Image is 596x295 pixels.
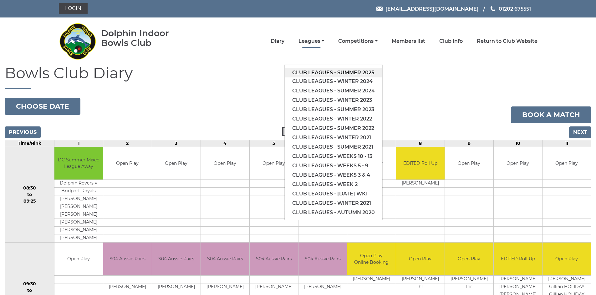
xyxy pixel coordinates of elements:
a: Login [59,3,88,14]
a: Club leagues - Summer 2025 [285,68,382,77]
a: Club leagues - Week 2 [285,180,382,189]
td: Open Play [543,147,591,180]
a: Email [EMAIL_ADDRESS][DOMAIN_NAME] [376,5,479,13]
td: Bridport Royals [54,188,103,195]
td: Open Play [494,147,542,180]
a: Club leagues - Weeks 5 - 9 [285,161,382,170]
td: 1hr [396,283,445,291]
td: Open Play [445,147,493,180]
td: Time/Rink [5,140,54,147]
a: Club leagues - Summer 2023 [285,105,382,114]
a: Club leagues - Autumn 2020 [285,208,382,217]
a: Club leagues - Summer 2021 [285,142,382,152]
td: Gillian HOLIDAY [543,283,591,291]
a: Club leagues - Winter 2022 [285,114,382,124]
td: 3 [152,140,201,147]
td: S04 Aussie Pairs [201,243,249,275]
td: [PERSON_NAME] [445,275,493,283]
input: Next [569,126,591,138]
a: Competitions [338,38,377,45]
a: Club leagues - Winter 2023 [285,96,382,105]
a: Return to Club Website [477,38,537,45]
td: 4 [201,140,249,147]
td: 9 [445,140,493,147]
td: Open Play [103,147,152,180]
td: 5 [249,140,298,147]
td: 1hr [445,283,493,291]
td: [PERSON_NAME] [543,275,591,283]
td: 10 [493,140,542,147]
input: Previous [5,126,41,138]
a: Book a match [511,106,591,123]
td: [PERSON_NAME] [494,275,542,283]
img: Dolphin Indoor Bowls Club [59,19,96,63]
td: Open Play [152,147,201,180]
a: Club leagues - Winter 2021 [285,133,382,142]
td: [PERSON_NAME] [396,275,445,283]
td: [PERSON_NAME] [298,283,347,291]
img: Phone us [491,6,495,11]
td: [PERSON_NAME] [201,283,249,291]
img: Email [376,7,383,11]
td: Dolphin Rovers v [54,180,103,188]
ul: Leagues [284,65,383,220]
td: Open Play [250,147,298,180]
a: Club leagues - Summer 2024 [285,86,382,96]
a: Club Info [439,38,463,45]
td: Open Play [445,243,493,275]
a: Leagues [298,38,324,45]
a: Club leagues - [DATE] wk1 [285,189,382,199]
td: [PERSON_NAME] [347,275,396,283]
td: [PERSON_NAME] [54,203,103,211]
td: S04 Aussie Pairs [103,243,152,275]
td: 1 [54,140,103,147]
td: [PERSON_NAME] [396,180,445,188]
td: [PERSON_NAME] [103,283,152,291]
a: Club leagues - Winter 2024 [285,77,382,86]
a: Phone us 01202 675551 [490,5,531,13]
td: [PERSON_NAME] [54,211,103,219]
td: 11 [542,140,591,147]
a: Members list [392,38,425,45]
td: [PERSON_NAME] [54,227,103,234]
td: S04 Aussie Pairs [298,243,347,275]
span: 01202 675551 [499,6,531,12]
td: DC Summer Mixed League Away [54,147,103,180]
td: [PERSON_NAME] [152,283,201,291]
a: Club leagues - Weeks 3 & 4 [285,170,382,180]
td: Open Play [201,147,249,180]
a: Club leagues - Summer 2022 [285,124,382,133]
div: Dolphin Indoor Bowls Club [101,28,189,48]
td: [PERSON_NAME] [250,283,298,291]
td: Open Play [396,243,445,275]
td: 8 [396,140,445,147]
td: [PERSON_NAME] [494,283,542,291]
h1: Bowls Club Diary [5,65,591,89]
td: Open Play [543,243,591,275]
td: Open Play Online Booking [347,243,396,275]
td: Open Play [54,243,103,275]
td: S04 Aussie Pairs [152,243,201,275]
td: S04 Aussie Pairs [250,243,298,275]
td: EDITED Roll Up [494,243,542,275]
a: Diary [271,38,284,45]
td: 08:30 to 09:25 [5,147,54,243]
span: [EMAIL_ADDRESS][DOMAIN_NAME] [385,6,479,12]
td: 2 [103,140,152,147]
a: Club leagues - Winter 2021 [285,199,382,208]
button: Choose date [5,98,80,115]
td: EDITED Roll Up [396,147,445,180]
td: [PERSON_NAME] [54,195,103,203]
a: Club leagues - Weeks 10 - 13 [285,152,382,161]
td: [PERSON_NAME] [54,219,103,227]
td: [PERSON_NAME] [54,234,103,242]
